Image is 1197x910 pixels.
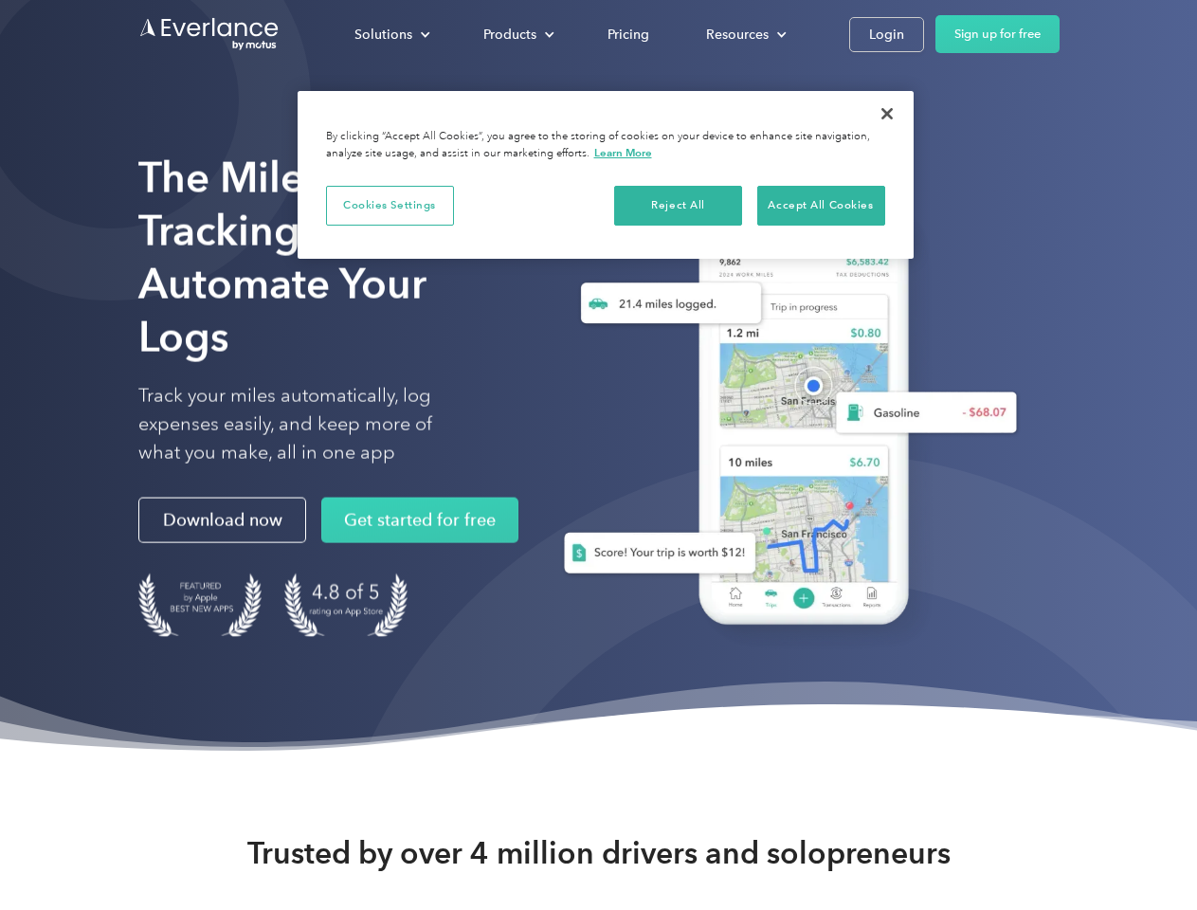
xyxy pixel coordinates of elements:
a: Login [849,17,924,52]
div: Privacy [298,91,914,259]
button: Cookies Settings [326,186,454,226]
div: Solutions [336,18,445,51]
button: Close [866,93,908,135]
p: Track your miles automatically, log expenses easily, and keep more of what you make, all in one app [138,382,477,467]
img: Everlance, mileage tracker app, expense tracking app [534,180,1032,653]
div: Resources [687,18,802,51]
div: By clicking “Accept All Cookies”, you agree to the storing of cookies on your device to enhance s... [326,129,885,162]
a: Get started for free [321,498,518,543]
div: Solutions [354,23,412,46]
button: Reject All [614,186,742,226]
a: Sign up for free [935,15,1060,53]
div: Products [464,18,570,51]
img: Badge for Featured by Apple Best New Apps [138,573,262,637]
div: Cookie banner [298,91,914,259]
img: 4.9 out of 5 stars on the app store [284,573,408,637]
strong: Trusted by over 4 million drivers and solopreneurs [247,834,951,872]
div: Products [483,23,536,46]
a: More information about your privacy, opens in a new tab [594,146,652,159]
div: Login [869,23,904,46]
div: Pricing [608,23,649,46]
a: Download now [138,498,306,543]
a: Pricing [589,18,668,51]
a: Go to homepage [138,16,281,52]
div: Resources [706,23,769,46]
button: Accept All Cookies [757,186,885,226]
